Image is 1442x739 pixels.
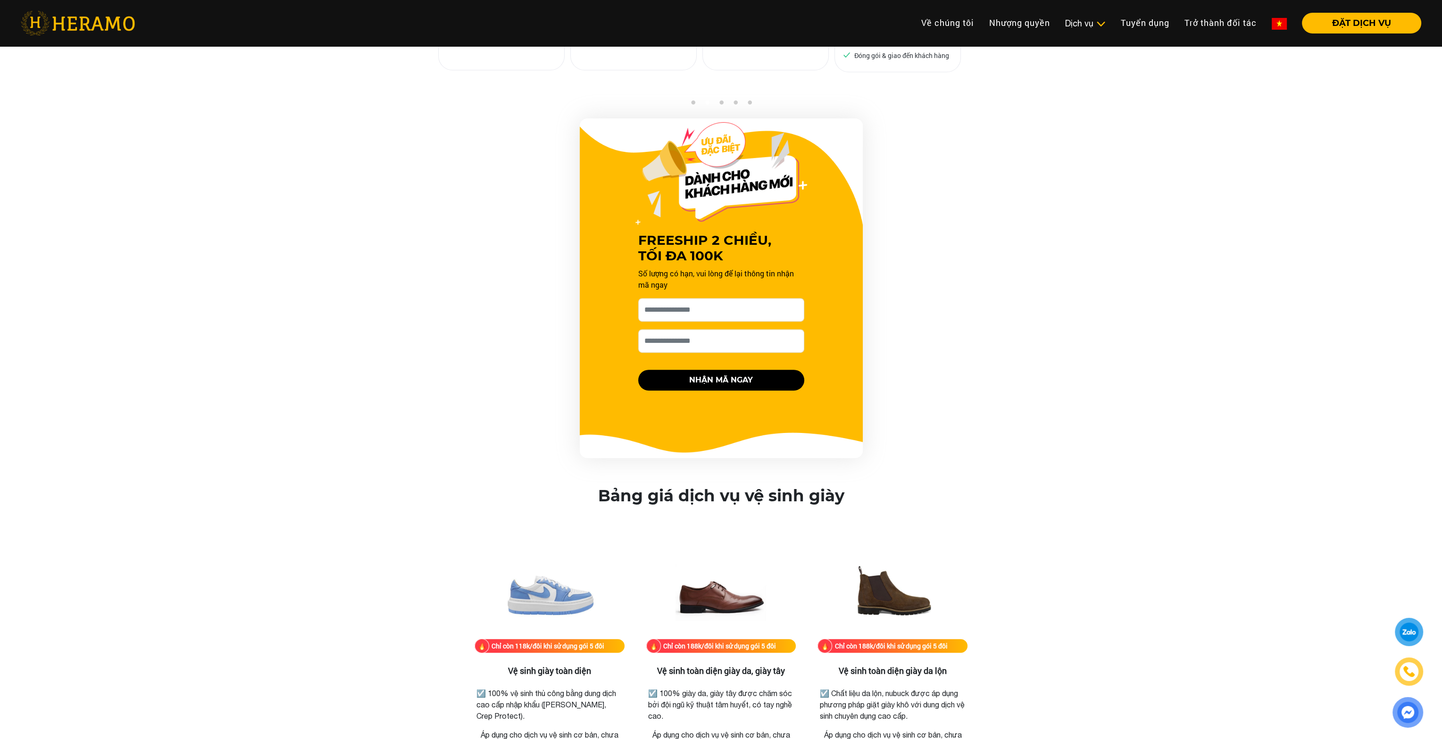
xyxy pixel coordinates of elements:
a: Tuyển dụng [1113,13,1177,33]
img: fire.png [817,639,832,653]
a: phone-icon [1396,659,1422,684]
img: fire.png [475,639,489,653]
p: ☑️ 100% giày da, giày tây được chăm sóc bởi đội ngũ kỹ thuật tâm huyết, có tay nghề cao. [648,688,794,722]
img: Vệ sinh toàn diện giày da lộn [845,545,940,639]
img: Vệ sinh giày toàn diện [502,545,597,639]
h3: FREESHIP 2 CHIỀU, TỐI ĐA 100K [638,232,804,264]
div: Chỉ còn 118k/đôi khi sử dụng gói 5 đôi [492,641,604,651]
h3: Vệ sinh toàn diện giày da, giày tây [646,666,796,676]
img: fire.png [646,639,661,653]
button: 2 [702,100,712,109]
button: 5 [745,100,754,109]
a: ĐẶT DỊCH VỤ [1294,19,1421,27]
a: Trở thành đối tác [1177,13,1264,33]
button: ĐẶT DỊCH VỤ [1302,13,1421,33]
img: subToggleIcon [1096,19,1106,29]
div: Chỉ còn 188k/đôi khi sử dụng gói 5 đôi [663,641,776,651]
img: checked.svg [842,50,851,59]
h3: Vệ sinh toàn diện giày da lộn [817,666,967,676]
p: Đóng gói & giao đến khách hàng [854,50,949,60]
div: Chỉ còn 188k/đôi khi sử dụng gói 5 đôi [834,641,947,651]
img: Offer Header [635,122,807,225]
p: ☑️ Chất liệu da lộn, nubuck được áp dụng phương pháp giặt giày khô với dung dịch vệ sinh chuyên d... [819,688,966,722]
img: phone-icon [1404,666,1415,677]
button: 3 [717,100,726,109]
img: Vệ sinh toàn diện giày da, giày tây [674,545,768,639]
p: ☑️ 100% vệ sinh thủ công bằng dung dịch cao cấp nhập khẩu ([PERSON_NAME], Crep Protect). [476,688,623,722]
img: vn-flag.png [1272,18,1287,30]
button: 1 [688,100,698,109]
a: Về chúng tôi [914,13,982,33]
h2: Bảng giá dịch vụ vệ sinh giày [598,486,844,506]
p: Số lượng có hạn, vui lòng để lại thông tin nhận mã ngay [638,268,804,291]
div: Dịch vụ [1065,17,1106,30]
h3: Vệ sinh giày toàn diện [475,666,625,676]
img: heramo-logo.png [21,11,135,35]
button: 4 [731,100,740,109]
a: Nhượng quyền [982,13,1058,33]
button: NHẬN MÃ NGAY [638,370,804,390]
